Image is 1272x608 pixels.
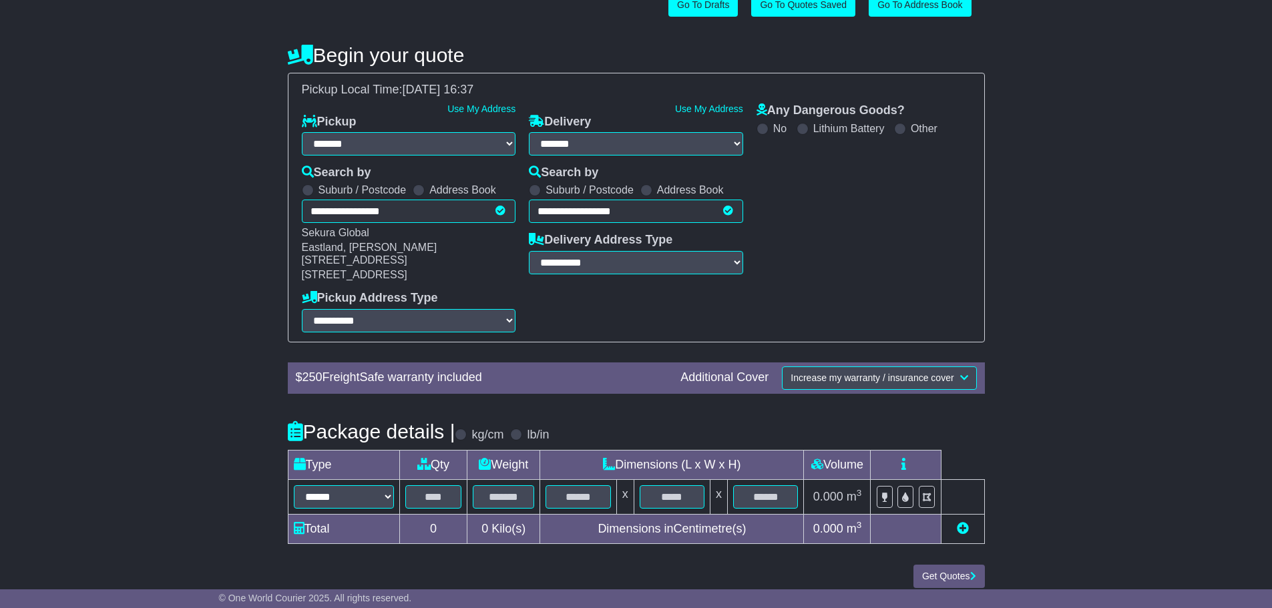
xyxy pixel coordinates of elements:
td: Type [288,450,399,479]
label: Pickup [302,115,357,129]
td: Qty [399,450,467,479]
button: Get Quotes [913,565,985,588]
div: Pickup Local Time: [295,83,978,97]
label: Suburb / Postcode [319,184,407,196]
label: Search by [302,166,371,180]
sup: 3 [857,520,862,530]
label: Suburb / Postcode [546,184,634,196]
span: Eastland, [PERSON_NAME][STREET_ADDRESS] [302,242,437,266]
label: Delivery [529,115,591,129]
label: No [773,122,787,135]
label: Search by [529,166,598,180]
label: kg/cm [471,428,503,442]
span: [STREET_ADDRESS] [302,269,407,280]
a: Use My Address [447,103,515,114]
span: Increase my warranty / insurance cover [791,372,953,383]
label: Pickup Address Type [302,291,438,306]
td: x [710,479,728,514]
td: Dimensions (L x W x H) [540,450,804,479]
label: Address Book [429,184,496,196]
span: 0.000 [813,522,843,535]
span: © One World Courier 2025. All rights reserved. [219,593,412,603]
label: lb/in [527,428,549,442]
td: Dimensions in Centimetre(s) [540,514,804,543]
sup: 3 [857,488,862,498]
span: [DATE] 16:37 [403,83,474,96]
label: Delivery Address Type [529,233,672,248]
a: Use My Address [675,103,743,114]
label: Other [911,122,937,135]
span: 0 [481,522,488,535]
span: 0.000 [813,490,843,503]
td: Total [288,514,399,543]
td: Volume [804,450,871,479]
td: Weight [467,450,540,479]
label: Any Dangerous Goods? [757,103,905,118]
td: 0 [399,514,467,543]
td: x [616,479,634,514]
h4: Begin your quote [288,44,985,66]
span: m [847,490,862,503]
label: Lithium Battery [813,122,885,135]
span: 250 [302,370,323,384]
button: Increase my warranty / insurance cover [782,366,976,390]
a: Add new item [957,522,969,535]
td: Kilo(s) [467,514,540,543]
label: Address Book [657,184,724,196]
div: $ FreightSafe warranty included [289,370,674,385]
span: Sekura Global [302,227,369,238]
span: m [847,522,862,535]
div: Additional Cover [674,370,775,385]
h4: Package details | [288,420,455,442]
